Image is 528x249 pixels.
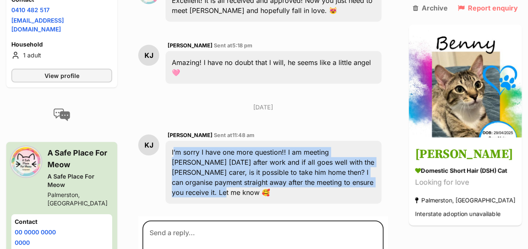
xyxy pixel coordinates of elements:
a: 0410 482 517 [11,6,50,13]
div: Amazing! I have no doubt that I will, he seems like a little angel 🩷 [165,51,381,84]
a: 00 0000 0000 [15,228,56,236]
span: 11:48 am [232,132,255,138]
span: Sent at [214,42,252,49]
span: [PERSON_NAME] [168,132,213,138]
img: Benny [409,24,522,137]
a: Archive [412,4,447,12]
div: Palmerston, [GEOGRAPHIC_DATA] [415,195,515,206]
p: [DATE] [138,103,388,112]
h4: Contact [15,218,109,226]
div: KJ [138,135,159,156]
div: Palmerston, [GEOGRAPHIC_DATA] [47,191,112,207]
img: conversation-icon-4a6f8262b818ee0b60e3300018af0b2d0b884aa5de6e9bcb8d3d4eeb1a70a7c4.svg [53,109,70,121]
span: 5:18 pm [232,42,252,49]
span: Sent at [214,132,255,138]
a: Report enquiry [458,4,518,12]
img: A Safe Place For Meow profile pic [11,147,41,176]
a: 0000 [15,239,30,246]
span: Interstate adoption unavailable [415,210,500,217]
div: Domestic Short Hair (DSH) Cat [415,166,515,175]
h4: Household [11,40,112,49]
li: 1 adult [11,50,112,60]
h3: A Safe Place For Meow [47,147,112,171]
div: A Safe Place For Meow [47,172,112,189]
h3: [PERSON_NAME] [415,145,515,164]
div: I’m sorry I have one more question!! I am meeting [PERSON_NAME] [DATE] after work and if all goes... [165,141,381,204]
a: View profile [11,69,112,83]
span: View profile [45,71,79,80]
div: KJ [138,45,159,66]
div: Looking for love [415,177,515,188]
a: [PERSON_NAME] Domestic Short Hair (DSH) Cat Looking for love Palmerston, [GEOGRAPHIC_DATA] Inters... [409,139,522,226]
span: [PERSON_NAME] [168,42,213,49]
a: [EMAIL_ADDRESS][DOMAIN_NAME] [11,17,64,33]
